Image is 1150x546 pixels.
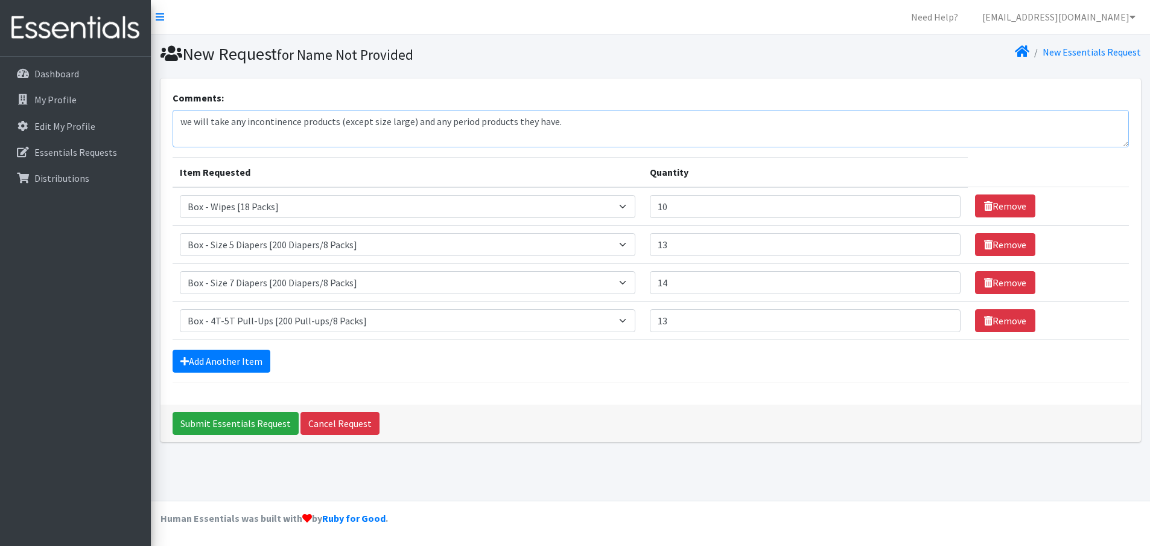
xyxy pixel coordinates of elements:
[173,157,643,187] th: Item Requested
[975,194,1035,217] a: Remove
[973,5,1145,29] a: [EMAIL_ADDRESS][DOMAIN_NAME]
[277,46,413,63] small: for Name Not Provided
[5,140,146,164] a: Essentials Requests
[34,146,117,158] p: Essentials Requests
[34,68,79,80] p: Dashboard
[160,43,646,65] h1: New Request
[160,512,388,524] strong: Human Essentials was built with by .
[1043,46,1141,58] a: New Essentials Request
[975,271,1035,294] a: Remove
[34,94,77,106] p: My Profile
[173,91,224,105] label: Comments:
[34,120,95,132] p: Edit My Profile
[643,157,968,187] th: Quantity
[901,5,968,29] a: Need Help?
[5,62,146,86] a: Dashboard
[173,412,299,435] input: Submit Essentials Request
[322,512,386,524] a: Ruby for Good
[5,88,146,112] a: My Profile
[5,8,146,48] img: HumanEssentials
[975,309,1035,332] a: Remove
[173,350,270,373] a: Add Another Item
[34,172,89,184] p: Distributions
[5,166,146,190] a: Distributions
[300,412,380,435] a: Cancel Request
[975,233,1035,256] a: Remove
[5,114,146,138] a: Edit My Profile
